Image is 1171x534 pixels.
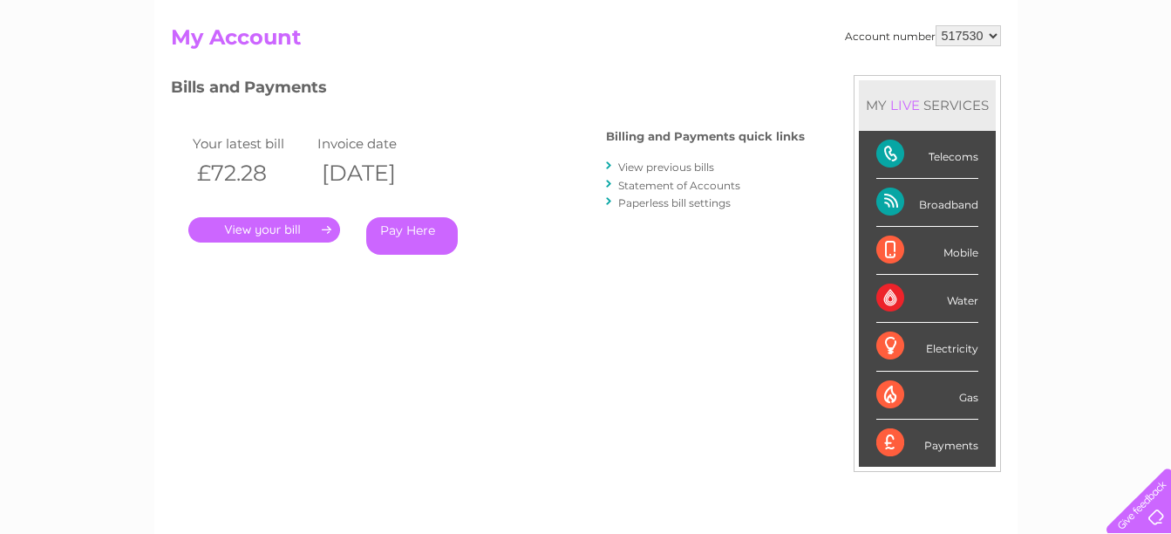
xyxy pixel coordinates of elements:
a: Statement of Accounts [618,179,740,192]
h3: Bills and Payments [171,75,805,106]
a: . [188,217,340,243]
div: Account number [845,25,1001,46]
a: View previous bills [618,161,714,174]
div: LIVE [887,97,923,113]
div: Telecoms [876,131,978,179]
a: Energy [908,74,946,87]
div: Clear Business is a trading name of Verastar Limited (registered in [GEOGRAPHIC_DATA] No. 3667643... [174,10,998,85]
a: Telecoms [957,74,1009,87]
a: Pay Here [366,217,458,255]
a: Water [864,74,897,87]
div: Electricity [876,323,978,371]
h4: Billing and Payments quick links [606,130,805,143]
a: 0333 014 3131 [842,9,963,31]
a: Blog [1019,74,1045,87]
div: MY SERVICES [859,80,996,130]
div: Payments [876,420,978,467]
a: Paperless bill settings [618,196,731,209]
th: £72.28 [188,155,314,191]
td: Your latest bill [188,132,314,155]
a: Log out [1113,74,1154,87]
td: Invoice date [313,132,439,155]
div: Broadband [876,179,978,227]
img: logo.png [41,45,130,99]
div: Mobile [876,227,978,275]
a: Contact [1055,74,1098,87]
th: [DATE] [313,155,439,191]
div: Water [876,275,978,323]
div: Gas [876,372,978,420]
h2: My Account [171,25,1001,58]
